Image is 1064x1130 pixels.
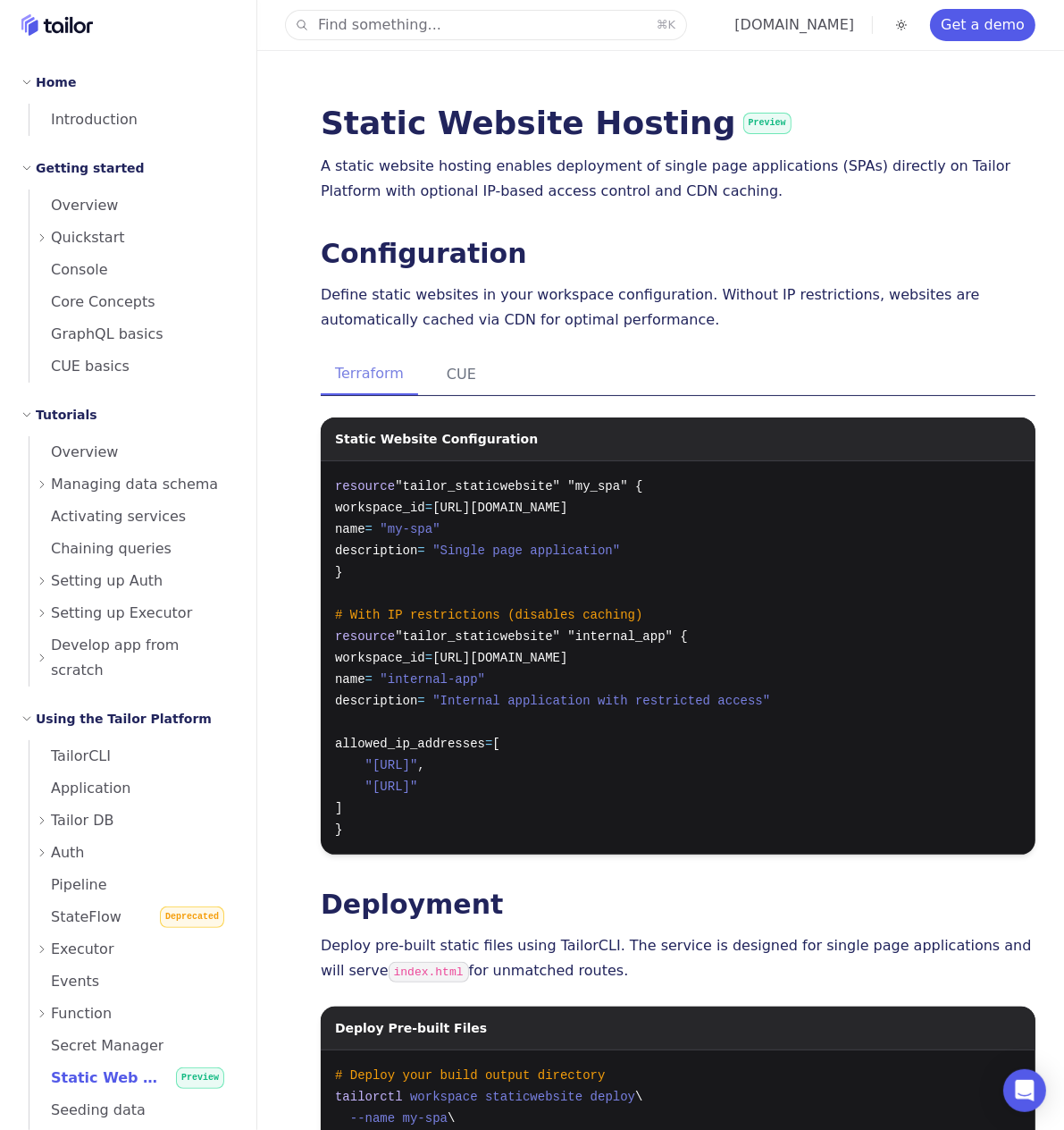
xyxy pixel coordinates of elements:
a: Application [29,772,235,805]
h2: Using the Tailor Platform [36,708,212,729]
span: Preview [176,1067,224,1089]
h2: Tutorials [36,404,97,426]
span: # With IP restrictions (disables caching) [335,608,642,622]
span: "tailor_staticwebsite" "my_spa" { [395,479,642,493]
a: Deployment [321,889,503,920]
h3: Deploy Pre-built Files [335,1007,487,1039]
h2: Getting started [36,157,145,179]
span: "Internal application with restricted access" [432,694,770,708]
span: "internal-app" [380,672,485,687]
a: Introduction [29,104,235,136]
a: Configuration [321,238,527,269]
span: } [335,565,342,579]
span: TailorCLI [29,747,111,764]
div: Open Intercom Messenger [1003,1069,1046,1112]
a: Static Web HostingPreview [29,1062,235,1094]
span: Executor [51,937,114,962]
span: description [335,694,417,708]
span: Tailor DB [51,808,114,833]
button: Toggle dark mode [891,14,912,36]
p: Deploy pre-built static files using TailorCLI. The service is designed for single page applicatio... [321,933,1035,985]
span: deploy [591,1090,635,1104]
span: description [335,544,417,558]
span: CUE basics [29,358,130,375]
span: name [335,672,365,687]
a: Console [29,254,235,286]
span: = [425,501,432,515]
span: resource [335,479,395,493]
span: "[URL]" [365,758,418,772]
span: Auth [51,840,85,865]
span: = [417,544,424,558]
a: Overview [29,190,235,222]
a: GraphQL basics [29,318,235,350]
span: = [425,651,432,665]
a: Activating services [29,501,235,533]
span: = [365,672,373,687]
span: Activating services [29,508,186,525]
span: ] [335,801,342,815]
a: StateFlowDeprecated [29,901,235,933]
span: my-spa [403,1111,448,1126]
span: resource [335,629,395,644]
span: \ [635,1090,642,1104]
span: Application [29,780,130,797]
span: GraphQL basics [29,325,163,342]
span: } [335,822,342,837]
span: Preview [743,113,792,134]
a: Get a demo [930,9,1035,41]
span: Managing data schema [51,472,218,497]
a: [DOMAIN_NAME] [734,16,854,33]
span: Setting up Executor [51,601,192,626]
span: name [335,522,365,536]
a: Secret Manager [29,1030,235,1062]
span: [URL][DOMAIN_NAME] [432,501,567,515]
span: "tailor_staticwebsite" "internal_app" { [395,629,688,644]
a: Seeding data [29,1094,235,1126]
span: = [417,694,424,708]
span: tailorctl [335,1090,403,1104]
code: index.html [389,962,469,982]
span: Introduction [29,111,138,128]
span: Seeding data [29,1101,146,1118]
span: "my-spa" [380,522,440,536]
span: Events [29,973,99,990]
a: Pipeline [29,869,235,901]
span: Function [51,1001,112,1026]
span: Secret Manager [29,1037,163,1054]
span: "[URL]" [365,780,418,794]
span: workspace_id [335,501,425,515]
a: Chaining queries [29,533,235,565]
span: workspace [410,1090,478,1104]
span: --name [350,1111,395,1126]
span: Overview [29,197,118,214]
span: workspace_id [335,651,425,665]
span: [ [492,737,499,751]
p: A static website hosting enables deployment of single page applications (SPAs) directly on Tailor... [321,154,1035,204]
span: = [365,522,373,536]
kbd: K [667,18,675,31]
span: # Deploy your build output directory [335,1068,605,1083]
span: Core Concepts [29,293,155,310]
h2: Home [36,72,76,93]
span: StateFlow [29,908,121,925]
span: "Single page application" [432,544,620,558]
span: Deprecated [160,907,224,928]
a: Core Concepts [29,286,235,318]
span: = [485,737,492,751]
span: Overview [29,443,118,460]
a: TailorCLI [29,740,235,772]
span: allowed_ip_addresses [335,737,485,751]
span: staticwebsite [485,1090,582,1104]
button: Terraform [321,354,418,395]
span: Setting up Auth [51,569,163,594]
span: Console [29,261,108,278]
a: Overview [29,436,235,468]
button: Find something...⌘K [286,11,686,39]
a: Home [21,14,93,36]
a: Events [29,966,235,998]
a: Static Website HostingPreview [321,105,792,141]
a: CUE basics [29,350,235,383]
span: Pipeline [29,876,107,893]
span: Static Website Hosting [321,107,792,139]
